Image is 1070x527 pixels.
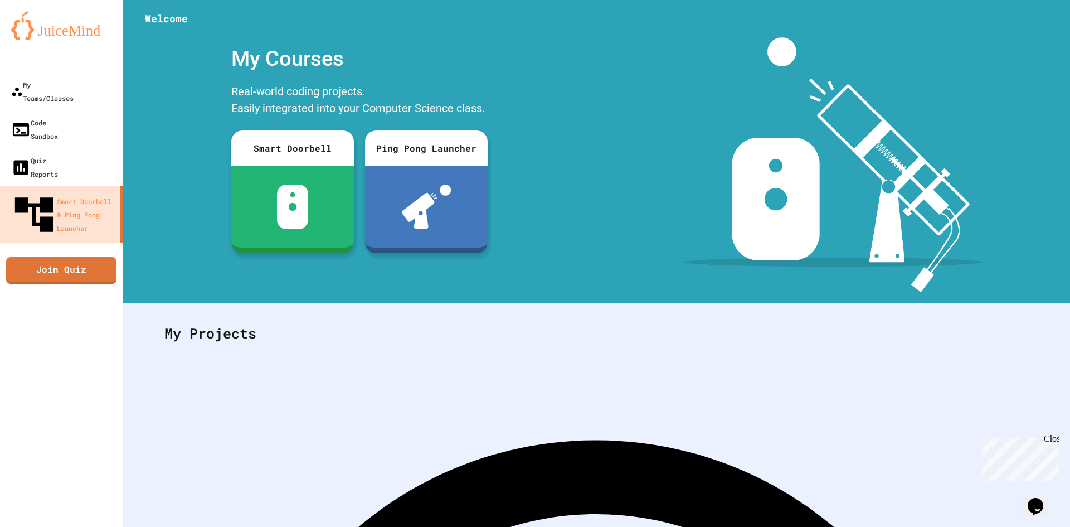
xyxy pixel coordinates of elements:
[11,154,58,181] div: Quiz Reports
[153,312,1039,355] div: My Projects
[226,80,493,122] div: Real-world coding projects. Easily integrated into your Computer Science class.
[4,4,77,71] div: Chat with us now!Close
[231,130,354,166] div: Smart Doorbell
[11,116,58,143] div: Code Sandbox
[1023,482,1059,516] iframe: chat widget
[277,185,309,229] img: sdb-white.svg
[684,37,983,292] img: banner-image-my-projects.png
[6,257,116,284] a: Join Quiz
[402,185,451,229] img: ppl-with-ball.png
[226,37,493,80] div: My Courses
[11,11,111,40] img: logo-orange.svg
[977,434,1059,481] iframe: chat widget
[11,78,74,105] div: My Teams/Classes
[11,192,116,238] div: Smart Doorbell & Ping Pong Launcher
[365,130,488,166] div: Ping Pong Launcher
